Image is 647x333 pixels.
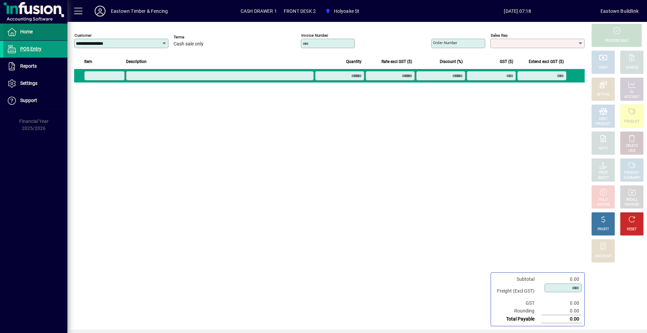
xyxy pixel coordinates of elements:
[381,58,412,65] span: Rate excl GST ($)
[3,24,67,40] a: Home
[595,254,611,259] div: DISCOUNT
[541,315,582,323] td: 0.00
[630,90,634,95] div: GL
[174,35,214,39] span: Terms
[597,175,609,180] div: SELECT
[301,33,328,38] mat-label: Invoice number
[20,98,37,103] span: Support
[599,146,608,151] div: NOTE
[284,6,316,16] span: FRONT DESK 2
[494,315,541,323] td: Total Payable
[599,197,608,202] div: HOLD
[20,46,41,52] span: POS Entry
[334,6,360,16] span: Holyoake St
[628,148,635,154] div: LINE
[626,197,638,202] div: RECALL
[491,33,507,38] mat-label: Sales rep
[597,92,610,97] div: EFTPOS
[494,283,541,299] td: Freight (Excl GST)
[595,122,611,127] div: PRODUCT
[500,58,513,65] span: GST ($)
[529,58,564,65] span: Extend excl GST ($)
[600,6,639,16] div: Eastown Buildlink
[597,227,609,232] div: PROFIT
[597,202,609,207] div: INVOICE
[494,307,541,315] td: Rounding
[623,175,640,180] div: SUMMARY
[3,75,67,92] a: Settings
[20,80,37,86] span: Settings
[3,92,67,109] a: Support
[624,202,639,207] div: INVOICES
[599,65,608,70] div: CASH
[241,6,277,16] span: CASH DRAWER 1
[624,119,639,124] div: PRODUCT
[3,58,67,75] a: Reports
[346,58,362,65] span: Quantity
[126,58,147,65] span: Description
[494,299,541,307] td: GST
[433,40,457,45] mat-label: Order number
[111,6,168,16] div: Eastown Timber & Fencing
[20,63,37,69] span: Reports
[322,5,362,17] span: Holyoake St
[89,5,111,17] button: Profile
[624,170,639,175] div: PRODUCT
[626,143,638,148] div: DELETE
[84,58,92,65] span: Item
[605,38,628,43] div: PROCESS SALE
[440,58,463,65] span: Discount (%)
[625,65,639,70] div: CHARGE
[627,227,637,232] div: RESET
[494,275,541,283] td: Subtotal
[20,29,33,34] span: Home
[74,33,92,38] mat-label: Customer
[174,41,204,47] span: Cash sale only
[541,307,582,315] td: 0.00
[541,299,582,307] td: 0.00
[435,6,600,16] span: [DATE] 07:18
[599,170,608,175] div: PRICE
[541,275,582,283] td: 0.00
[624,95,640,100] div: ACCOUNT
[599,116,607,122] div: MISC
